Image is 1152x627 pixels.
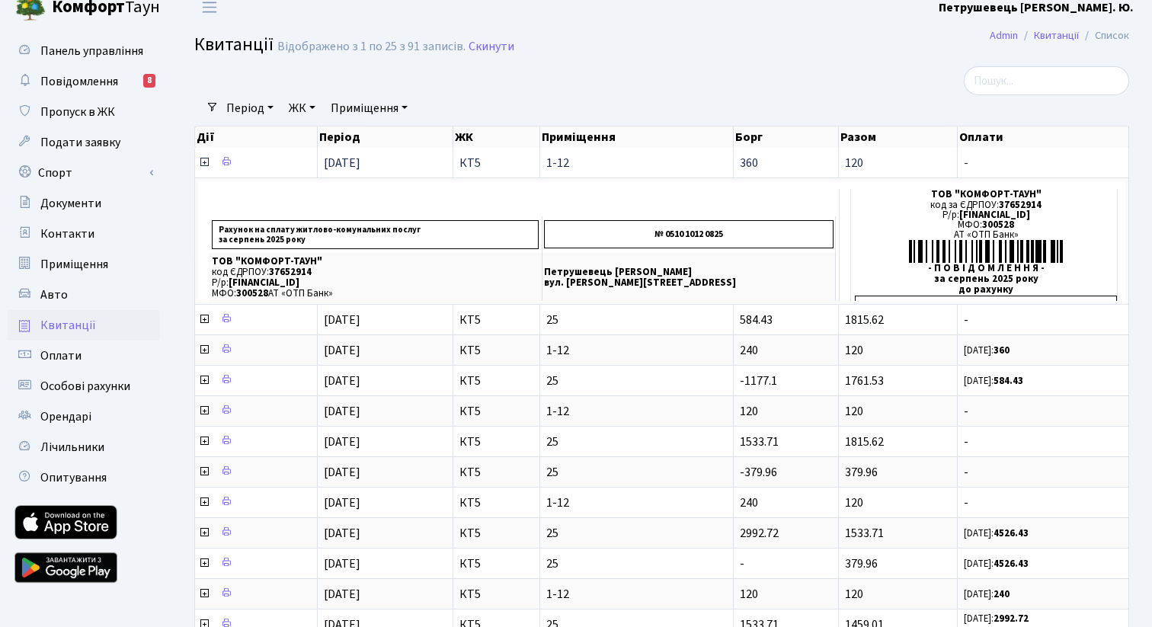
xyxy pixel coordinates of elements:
span: [DATE] [324,464,360,481]
small: [DATE]: [964,374,1023,388]
b: 240 [994,587,1010,601]
span: 240 [740,494,758,511]
span: КТ5 [459,405,533,417]
li: Список [1079,27,1129,44]
a: Admin [990,27,1018,43]
span: [DATE] [324,155,360,171]
span: - [964,314,1122,326]
span: КТ5 [459,344,533,357]
span: Лічильники [40,439,104,456]
span: 25 [546,375,727,387]
span: 1815.62 [845,312,884,328]
b: 4526.43 [994,557,1029,571]
span: [DATE] [324,433,360,450]
span: Панель управління [40,43,143,59]
span: 1815.62 [845,433,884,450]
span: 1-12 [546,588,727,600]
a: Скинути [469,40,514,54]
div: МФО: [855,220,1117,230]
th: Разом [839,126,958,148]
span: 1-12 [546,157,727,169]
span: - [964,466,1122,478]
th: Приміщення [540,126,734,148]
b: 4526.43 [994,526,1029,540]
span: [DATE] [324,525,360,542]
p: ТОВ "КОМФОРТ-ТАУН" [212,257,539,267]
span: 379.96 [845,555,878,572]
span: КТ5 [459,375,533,387]
span: КТ5 [459,558,533,570]
span: -379.96 [740,464,777,481]
p: вул. [PERSON_NAME][STREET_ADDRESS] [544,278,834,288]
span: 584.43 [740,312,773,328]
span: Квитанції [194,31,274,58]
th: Оплати [958,126,1129,148]
span: 37652914 [999,198,1042,212]
p: Рахунок на сплату житлово-комунальних послуг за серпень 2025 року [212,220,539,249]
th: Дії [195,126,318,148]
span: 120 [740,403,758,420]
p: Петрушевець [PERSON_NAME] [544,267,834,277]
div: 8 [143,74,155,88]
span: 120 [845,494,863,511]
a: Приміщення [8,249,160,280]
span: [DATE] [324,555,360,572]
a: Спорт [8,158,160,188]
span: 1761.53 [845,373,884,389]
b: 360 [994,344,1010,357]
a: Панель управління [8,36,160,66]
input: Пошук... [964,66,1129,95]
span: КТ5 [459,497,533,509]
span: 360 [740,155,758,171]
div: Відображено з 1 по 25 з 91 записів. [277,40,466,54]
nav: breadcrumb [967,20,1152,52]
a: Лічильники [8,432,160,462]
span: 120 [845,155,863,171]
a: Авто [8,280,160,310]
span: Орендарі [40,408,91,425]
span: Контакти [40,226,94,242]
span: 120 [740,586,758,603]
a: Контакти [8,219,160,249]
span: Авто [40,286,68,303]
a: Опитування [8,462,160,493]
span: [FINANCIAL_ID] [959,208,1030,222]
span: Квитанції [40,317,96,334]
span: 240 [740,342,758,359]
span: - [964,405,1122,417]
span: 300528 [982,218,1014,232]
div: ТОВ "КОМФОРТ-ТАУН" [855,190,1117,200]
span: 1533.71 [845,525,884,542]
span: Пропуск в ЖК [40,104,115,120]
span: - [964,497,1122,509]
small: [DATE]: [964,344,1010,357]
a: Приміщення [325,95,414,121]
span: Подати заявку [40,134,120,151]
span: 1-12 [546,405,727,417]
a: Квитанції [1034,27,1079,43]
span: КТ5 [459,436,533,448]
a: Пропуск в ЖК [8,97,160,127]
div: код за ЄДРПОУ: [855,200,1117,210]
span: [FINANCIAL_ID] [229,276,299,290]
span: [DATE] [324,586,360,603]
a: Подати заявку [8,127,160,158]
span: КТ5 [459,588,533,600]
div: № 0510 1012 0825 [855,296,1117,321]
a: Квитанції [8,310,160,341]
span: 379.96 [845,464,878,481]
span: Приміщення [40,256,108,273]
div: АТ «ОТП Банк» [855,230,1117,240]
div: до рахунку [855,285,1117,295]
span: 300528 [236,286,268,300]
span: - [964,436,1122,448]
a: Документи [8,188,160,219]
span: [DATE] [324,494,360,511]
span: КТ5 [459,527,533,539]
span: 1-12 [546,344,727,357]
div: - П О В І Д О М Л Е Н Н Я - [855,264,1117,274]
th: ЖК [453,126,540,148]
span: КТ5 [459,314,533,326]
th: Період [318,126,453,148]
span: [DATE] [324,403,360,420]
